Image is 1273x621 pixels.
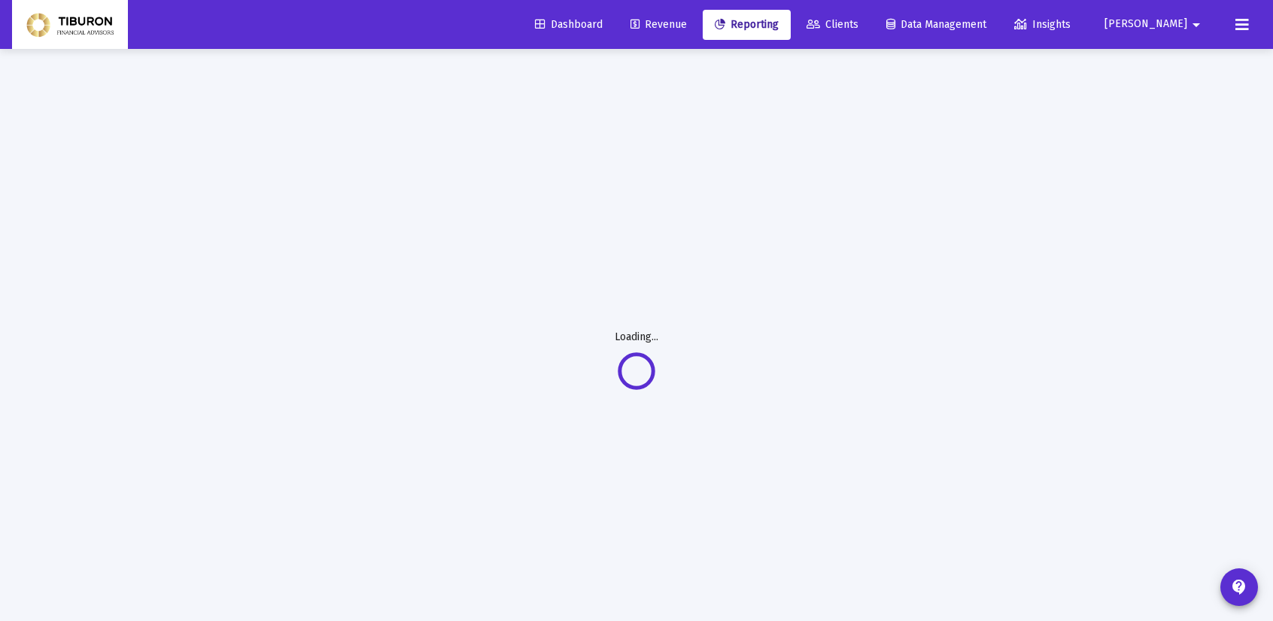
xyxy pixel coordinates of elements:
mat-icon: arrow_drop_down [1187,10,1205,40]
a: Clients [794,10,870,40]
span: Clients [807,18,858,31]
span: Insights [1014,18,1071,31]
button: [PERSON_NAME] [1086,9,1223,39]
mat-icon: contact_support [1230,578,1248,596]
a: Insights [1002,10,1083,40]
span: [PERSON_NAME] [1104,18,1187,31]
a: Dashboard [523,10,615,40]
span: Reporting [715,18,779,31]
a: Data Management [874,10,998,40]
span: Dashboard [535,18,603,31]
a: Reporting [703,10,791,40]
img: Dashboard [23,10,117,40]
span: Revenue [630,18,687,31]
a: Revenue [618,10,699,40]
span: Data Management [886,18,986,31]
